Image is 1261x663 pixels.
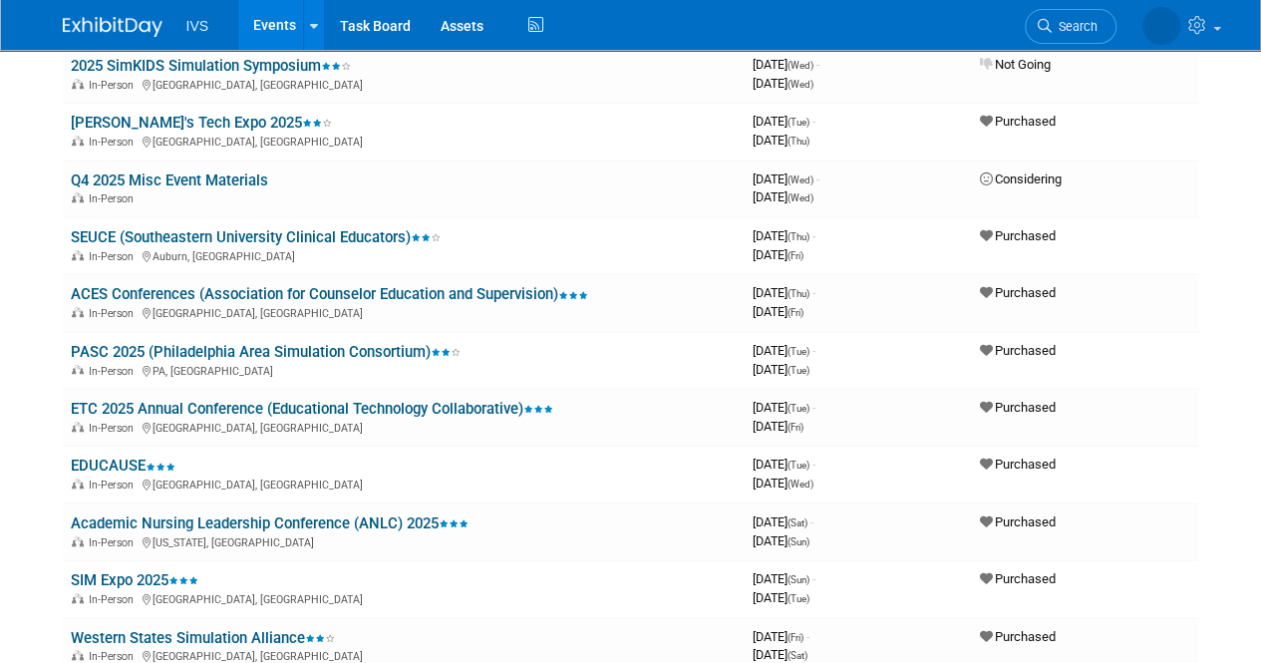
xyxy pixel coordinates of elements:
[71,476,737,492] div: [GEOGRAPHIC_DATA], [GEOGRAPHIC_DATA]
[71,362,737,378] div: PA, [GEOGRAPHIC_DATA]
[1142,7,1180,45] img: Carrie Rhoads
[980,571,1056,586] span: Purchased
[788,593,809,604] span: (Tue)
[71,629,335,647] a: Western States Simulation Alliance
[753,419,803,434] span: [DATE]
[753,114,815,129] span: [DATE]
[812,343,815,358] span: -
[71,304,737,320] div: [GEOGRAPHIC_DATA], [GEOGRAPHIC_DATA]
[89,479,140,492] span: In-Person
[812,457,815,472] span: -
[753,647,807,662] span: [DATE]
[810,514,813,529] span: -
[753,476,813,491] span: [DATE]
[72,593,84,603] img: In-Person Event
[980,57,1051,72] span: Not Going
[753,590,809,605] span: [DATE]
[71,343,461,361] a: PASC 2025 (Philadelphia Area Simulation Consortium)
[1052,19,1098,34] span: Search
[71,57,351,75] a: 2025 SimKIDS Simulation Symposium
[72,307,84,317] img: In-Person Event
[72,136,84,146] img: In-Person Event
[788,574,809,585] span: (Sun)
[788,307,803,318] span: (Fri)
[72,479,84,489] img: In-Person Event
[753,400,815,415] span: [DATE]
[788,79,813,90] span: (Wed)
[71,76,737,92] div: [GEOGRAPHIC_DATA], [GEOGRAPHIC_DATA]
[71,247,737,263] div: Auburn, [GEOGRAPHIC_DATA]
[89,593,140,606] span: In-Person
[980,400,1056,415] span: Purchased
[788,346,809,357] span: (Tue)
[72,250,84,260] img: In-Person Event
[753,247,803,262] span: [DATE]
[788,136,809,147] span: (Thu)
[753,362,809,377] span: [DATE]
[89,650,140,663] span: In-Person
[753,189,813,204] span: [DATE]
[72,192,84,202] img: In-Person Event
[788,250,803,261] span: (Fri)
[72,422,84,432] img: In-Person Event
[89,250,140,263] span: In-Person
[71,457,175,475] a: EDUCAUSE
[788,403,809,414] span: (Tue)
[788,460,809,471] span: (Tue)
[71,114,332,132] a: [PERSON_NAME]'s Tech Expo 2025
[186,18,209,34] span: IVS
[72,79,84,89] img: In-Person Event
[71,571,198,589] a: SIM Expo 2025
[71,514,469,532] a: Academic Nursing Leadership Conference (ANLC) 2025
[63,17,162,37] img: ExhibitDay
[788,536,809,547] span: (Sun)
[71,590,737,606] div: [GEOGRAPHIC_DATA], [GEOGRAPHIC_DATA]
[980,629,1056,644] span: Purchased
[806,629,809,644] span: -
[980,114,1056,129] span: Purchased
[72,365,84,375] img: In-Person Event
[812,571,815,586] span: -
[812,114,815,129] span: -
[753,457,815,472] span: [DATE]
[812,228,815,243] span: -
[753,133,809,148] span: [DATE]
[788,650,807,661] span: (Sat)
[753,76,813,91] span: [DATE]
[71,228,441,246] a: SEUCE (Southeastern University Clinical Educators)
[788,288,809,299] span: (Thu)
[980,457,1056,472] span: Purchased
[753,533,809,548] span: [DATE]
[788,174,813,185] span: (Wed)
[71,133,737,149] div: [GEOGRAPHIC_DATA], [GEOGRAPHIC_DATA]
[788,632,803,643] span: (Fri)
[788,422,803,433] span: (Fri)
[980,228,1056,243] span: Purchased
[788,365,809,376] span: (Tue)
[980,285,1056,300] span: Purchased
[753,228,815,243] span: [DATE]
[71,533,737,549] div: [US_STATE], [GEOGRAPHIC_DATA]
[812,400,815,415] span: -
[788,517,807,528] span: (Sat)
[788,60,813,71] span: (Wed)
[71,419,737,435] div: [GEOGRAPHIC_DATA], [GEOGRAPHIC_DATA]
[753,304,803,319] span: [DATE]
[89,422,140,435] span: In-Person
[753,629,809,644] span: [DATE]
[89,192,140,205] span: In-Person
[816,171,819,186] span: -
[980,171,1062,186] span: Considering
[72,650,84,660] img: In-Person Event
[753,171,819,186] span: [DATE]
[753,514,813,529] span: [DATE]
[1025,9,1116,44] a: Search
[788,231,809,242] span: (Thu)
[980,514,1056,529] span: Purchased
[72,536,84,546] img: In-Person Event
[89,365,140,378] span: In-Person
[788,192,813,203] span: (Wed)
[980,343,1056,358] span: Purchased
[788,117,809,128] span: (Tue)
[753,57,819,72] span: [DATE]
